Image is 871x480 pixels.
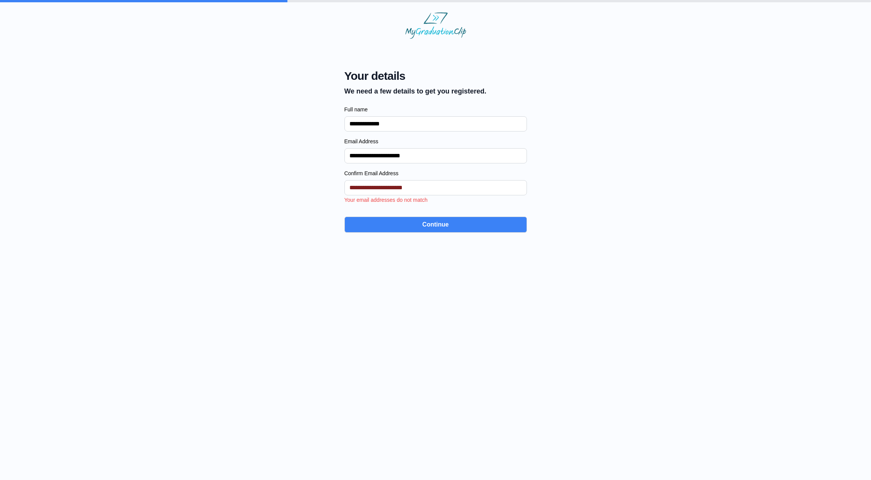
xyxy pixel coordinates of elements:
button: Continue [344,217,527,233]
label: Full name [344,106,527,113]
img: MyGraduationClip [405,12,466,39]
label: Confirm Email Address [344,170,527,177]
p: We need a few details to get you registered. [344,86,487,97]
label: Email Address [344,138,527,145]
span: Your details [344,69,487,83]
span: Your email addresses do not match [344,197,428,203]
